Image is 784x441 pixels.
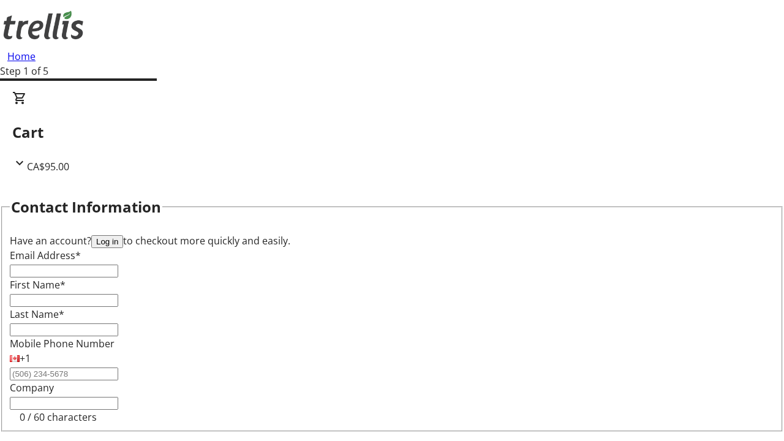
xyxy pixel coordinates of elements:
input: (506) 234-5678 [10,367,118,380]
h2: Contact Information [11,196,161,218]
label: Mobile Phone Number [10,337,115,350]
label: First Name* [10,278,66,292]
label: Email Address* [10,249,81,262]
tr-character-limit: 0 / 60 characters [20,410,97,424]
div: Have an account? to checkout more quickly and easily. [10,233,774,248]
h2: Cart [12,121,772,143]
div: CartCA$95.00 [12,91,772,174]
button: Log in [91,235,123,248]
label: Company [10,381,54,394]
span: CA$95.00 [27,160,69,173]
label: Last Name* [10,307,64,321]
